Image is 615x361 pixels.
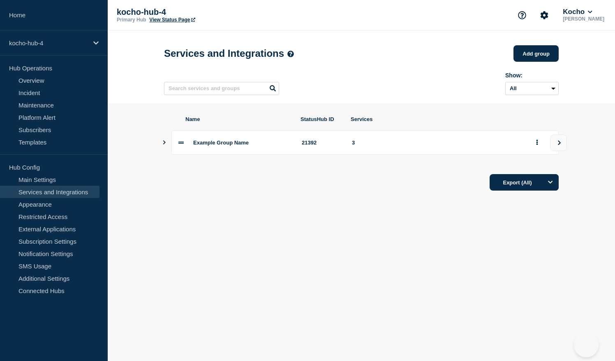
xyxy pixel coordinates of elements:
[561,16,606,22] p: [PERSON_NAME]
[351,116,523,122] span: Services
[550,135,567,151] button: view group
[301,116,341,122] span: StatusHub ID
[302,140,342,146] div: 21392
[149,17,195,23] a: View Status Page
[532,136,542,149] button: group actions
[505,72,559,79] div: Show:
[117,7,281,17] p: kocho-hub-4
[164,82,279,95] input: Search services and groups
[536,7,553,24] button: Account settings
[193,140,249,146] span: Example Group Name
[542,174,559,191] button: Options
[490,174,559,191] button: Export (All)
[505,82,559,95] select: Archived
[185,116,291,122] span: Name
[574,333,599,357] iframe: Help Scout Beacon - Open
[117,17,146,23] p: Primary Hub
[164,48,294,59] h1: Services and Integrations
[561,8,594,16] button: Kocho
[513,45,559,62] button: Add group
[162,130,166,155] button: Show services
[352,140,522,146] div: 3
[513,7,531,24] button: Support
[9,40,88,47] p: kocho-hub-4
